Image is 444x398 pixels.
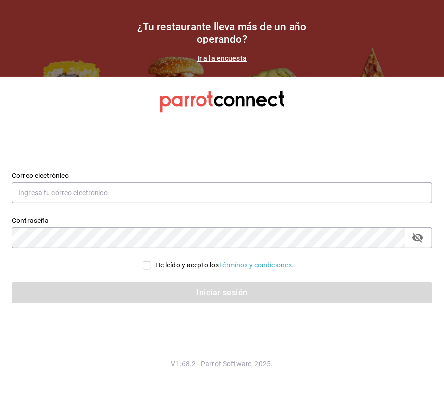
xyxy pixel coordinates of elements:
[12,173,432,179] label: Correo electrónico
[409,229,426,246] button: passwordField
[155,260,294,270] div: He leído y acepto los
[123,21,321,45] h1: ¿Tu restaurante lleva más de un año operando?
[197,54,247,62] a: Ir a la encuesta
[219,261,294,269] a: Términos y condiciones.
[12,218,432,224] label: Contraseña
[12,359,432,369] p: V1.68.2 - Parrot Software, 2025.
[12,182,432,203] input: Ingresa tu correo electrónico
